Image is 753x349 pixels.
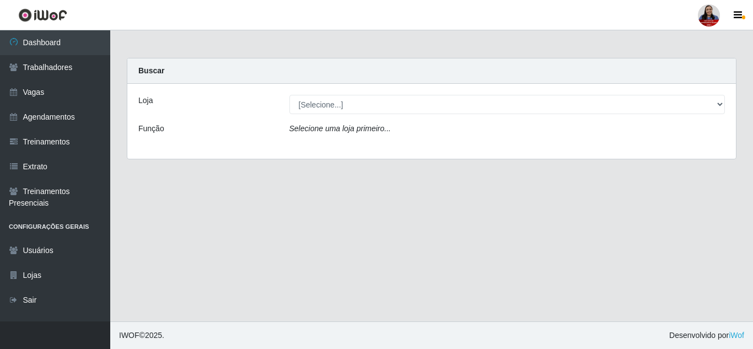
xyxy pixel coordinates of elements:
label: Função [138,123,164,135]
a: iWof [729,331,744,340]
span: IWOF [119,331,139,340]
span: © 2025 . [119,330,164,341]
i: Selecione uma loja primeiro... [289,124,391,133]
img: CoreUI Logo [18,8,67,22]
label: Loja [138,95,153,106]
span: Desenvolvido por [669,330,744,341]
strong: Buscar [138,66,164,75]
